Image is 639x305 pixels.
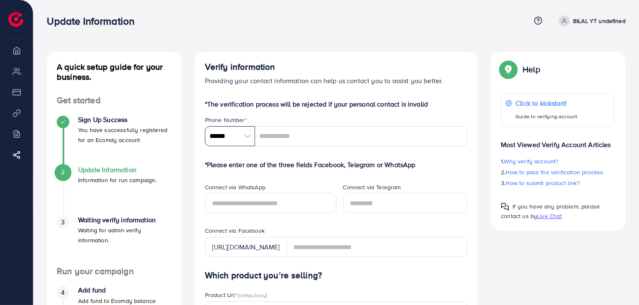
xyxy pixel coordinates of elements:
[205,62,468,72] h4: Verify information
[78,166,157,174] h4: Update Information
[556,15,626,26] a: BILAL YT undefined
[501,167,614,177] p: 2.
[47,95,182,106] h4: Get started
[61,217,65,227] span: 3
[501,133,614,150] p: Most Viewed Verify Account Articles
[47,15,141,27] h3: Update Information
[205,76,468,86] p: Providing your contact information can help us contact you to assist you better.
[205,237,287,257] div: [URL][DOMAIN_NAME]
[47,266,182,277] h4: Run your campaign
[537,212,562,220] span: Live Chat
[47,216,182,266] li: Waiting verify information
[47,166,182,216] li: Update Information
[78,175,157,185] p: Information for run campaign.
[47,62,182,82] h4: A quick setup guide for your business.
[78,125,172,145] p: You have successfully registered for an Ecomdy account
[515,98,577,108] p: Click to kickstart!
[501,178,614,188] p: 3.
[205,99,468,109] p: *The verification process will be rejected if your personal contact is invalid
[604,267,633,299] iframe: Chat
[501,202,600,220] span: If you have any problem, please contact us by
[47,116,182,166] li: Sign Up Success
[61,288,65,297] span: 4
[78,286,156,294] h4: Add fund
[343,183,401,191] label: Connect via Telegram
[504,157,558,165] span: Why verify account?
[205,116,247,124] label: Phone Number
[205,226,265,235] label: Connect via Facebook
[501,62,516,77] img: Popup guide
[61,167,65,177] span: 2
[523,64,540,74] p: Help
[205,291,268,299] label: Product Url
[205,183,265,191] label: Connect via WhatsApp
[573,16,626,26] p: BILAL YT undefined
[78,225,172,245] p: Waiting for admin verify information.
[506,168,604,176] span: How to pass the verification process
[78,216,172,224] h4: Waiting verify information
[237,291,268,299] span: (compulsory)
[8,12,23,27] img: logo
[501,156,614,166] p: 1.
[205,270,468,281] h4: Which product you’re selling?
[506,179,580,187] span: How to submit product link?
[205,160,468,170] p: *Please enter one of the three fields Facebook, Telegram or WhatsApp
[515,112,577,122] p: Guide to verifying account
[78,116,172,124] h4: Sign Up Success
[501,203,509,211] img: Popup guide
